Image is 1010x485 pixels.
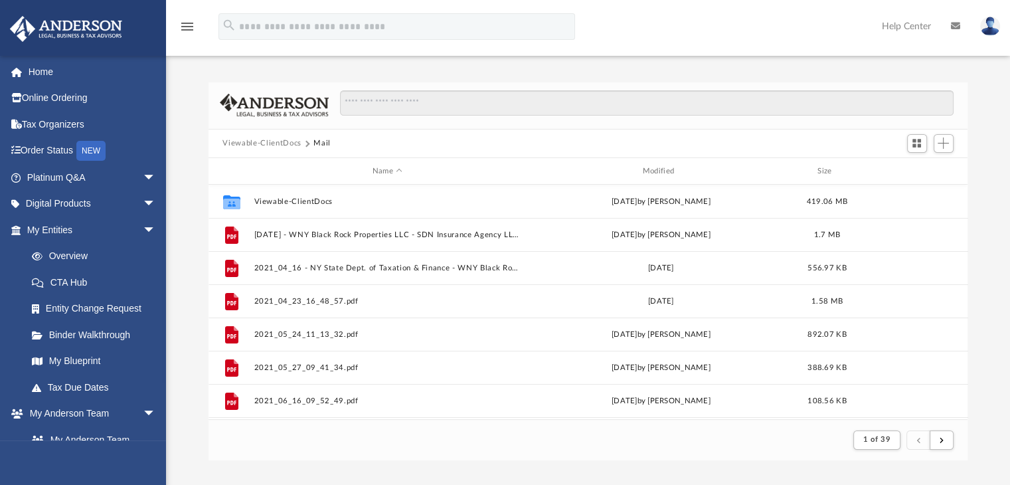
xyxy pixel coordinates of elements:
[853,431,900,449] button: 1 of 39
[859,165,952,177] div: id
[807,364,846,371] span: 388.69 KB
[800,165,853,177] div: Size
[76,141,106,161] div: NEW
[6,16,126,42] img: Anderson Advisors Platinum Portal
[143,401,169,428] span: arrow_drop_down
[980,17,1000,36] img: User Pic
[9,111,176,138] a: Tax Organizers
[527,296,795,308] div: [DATE]
[9,85,176,112] a: Online Ordering
[19,348,169,375] a: My Blueprint
[527,395,795,407] div: [DATE] by [PERSON_NAME]
[934,134,954,153] button: Add
[9,217,176,243] a: My Entitiesarrow_drop_down
[527,165,794,177] div: Modified
[254,231,521,239] button: [DATE] - WNY Black Rock Properties LLC - SDN Insurance Agency LLC.pdf
[863,436,890,443] span: 1 of 39
[807,397,846,405] span: 108.56 KB
[143,164,169,191] span: arrow_drop_down
[254,297,521,306] button: 2021_04_23_16_48_57.pdf
[222,138,301,149] button: Viewable-ClientDocs
[209,185,968,419] div: grid
[254,197,521,206] button: Viewable-ClientDocs
[254,397,521,405] button: 2021_06_16_09_52_49.pdf
[254,363,521,372] button: 2021_05_27_09_41_34.pdf
[9,58,176,85] a: Home
[9,191,176,217] a: Digital Productsarrow_drop_down
[807,264,846,272] span: 556.97 KB
[19,243,176,270] a: Overview
[9,401,169,427] a: My Anderson Teamarrow_drop_down
[807,331,846,338] span: 892.07 KB
[907,134,927,153] button: Switch to Grid View
[9,138,176,165] a: Order StatusNEW
[527,362,795,374] div: [DATE] by [PERSON_NAME]
[254,330,521,339] button: 2021_05_24_11_13_32.pdf
[806,198,847,205] span: 419.06 MB
[19,427,163,453] a: My Anderson Team
[214,165,247,177] div: id
[19,269,176,296] a: CTA Hub
[19,374,176,401] a: Tax Due Dates
[527,262,795,274] div: [DATE]
[253,165,521,177] div: Name
[313,138,331,149] button: Mail
[340,90,953,116] input: Search files and folders
[813,231,840,239] span: 1.7 MB
[179,19,195,35] i: menu
[527,329,795,341] div: [DATE] by [PERSON_NAME]
[527,196,795,208] div: [DATE] by [PERSON_NAME]
[222,18,236,33] i: search
[9,164,176,191] a: Platinum Q&Aarrow_drop_down
[254,264,521,272] button: 2021_04_16 - NY State Dept. of Taxation & Finance - WNY Black Rock Prop..pdf
[143,217,169,244] span: arrow_drop_down
[143,191,169,218] span: arrow_drop_down
[527,229,795,241] div: [DATE] by [PERSON_NAME]
[19,296,176,322] a: Entity Change Request
[811,298,843,305] span: 1.58 MB
[179,25,195,35] a: menu
[19,322,176,348] a: Binder Walkthrough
